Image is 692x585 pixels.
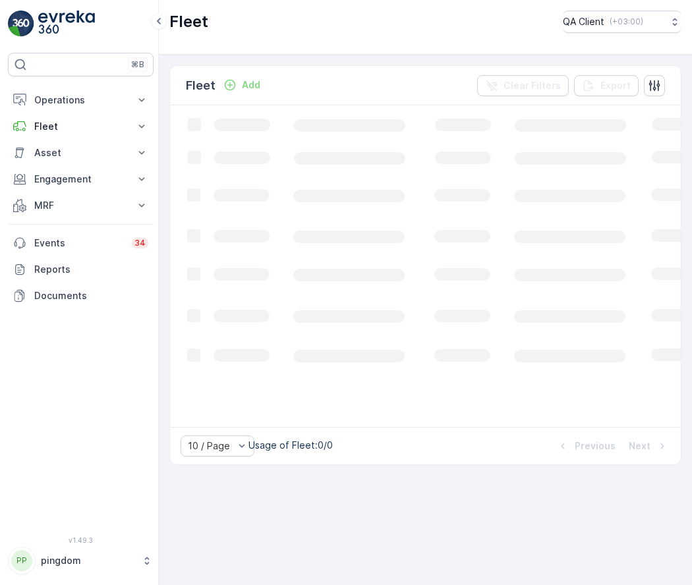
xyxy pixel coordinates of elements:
[8,113,154,140] button: Fleet
[34,237,124,250] p: Events
[563,11,681,33] button: QA Client(+03:00)
[610,16,643,27] p: ( +03:00 )
[34,173,127,186] p: Engagement
[477,75,569,96] button: Clear Filters
[575,439,616,453] p: Previous
[8,11,34,37] img: logo
[504,79,561,92] p: Clear Filters
[34,263,148,276] p: Reports
[8,87,154,113] button: Operations
[248,439,333,452] p: Usage of Fleet : 0/0
[134,238,146,248] p: 34
[38,11,95,37] img: logo_light-DOdMpM7g.png
[8,140,154,166] button: Asset
[34,199,127,212] p: MRF
[555,438,617,454] button: Previous
[34,94,127,107] p: Operations
[8,256,154,283] a: Reports
[629,439,650,453] p: Next
[8,192,154,219] button: MRF
[8,547,154,574] button: PPpingdom
[34,146,127,159] p: Asset
[34,120,127,133] p: Fleet
[574,75,639,96] button: Export
[218,77,266,93] button: Add
[186,76,216,95] p: Fleet
[600,79,631,92] p: Export
[169,11,208,32] p: Fleet
[34,289,148,302] p: Documents
[8,166,154,192] button: Engagement
[41,554,135,567] p: pingdom
[11,550,32,571] div: PP
[8,536,154,544] span: v 1.49.3
[8,230,154,256] a: Events34
[563,15,604,28] p: QA Client
[8,283,154,309] a: Documents
[242,78,260,92] p: Add
[131,59,144,70] p: ⌘B
[627,438,670,454] button: Next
